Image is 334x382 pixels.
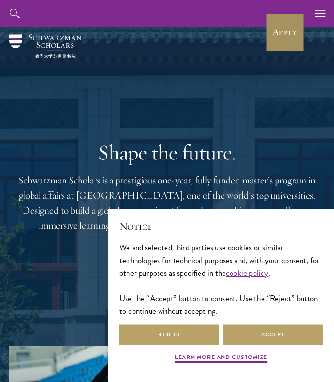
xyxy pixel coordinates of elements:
[265,13,304,52] a: Apply
[119,241,323,318] div: We and selected third parties use cookies or similar technologies for technical purposes and, wit...
[119,220,323,233] h2: Notice
[9,34,81,58] img: Schwarzman Scholars
[9,140,325,166] h1: Shape the future.
[175,353,267,364] button: Learn more and customize
[119,324,219,345] button: Reject
[226,267,268,279] a: cookie policy
[223,324,323,345] button: Accept
[9,173,325,233] p: Schwarzman Scholars is a prestigious one-year, fully funded master’s program in global affairs at...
